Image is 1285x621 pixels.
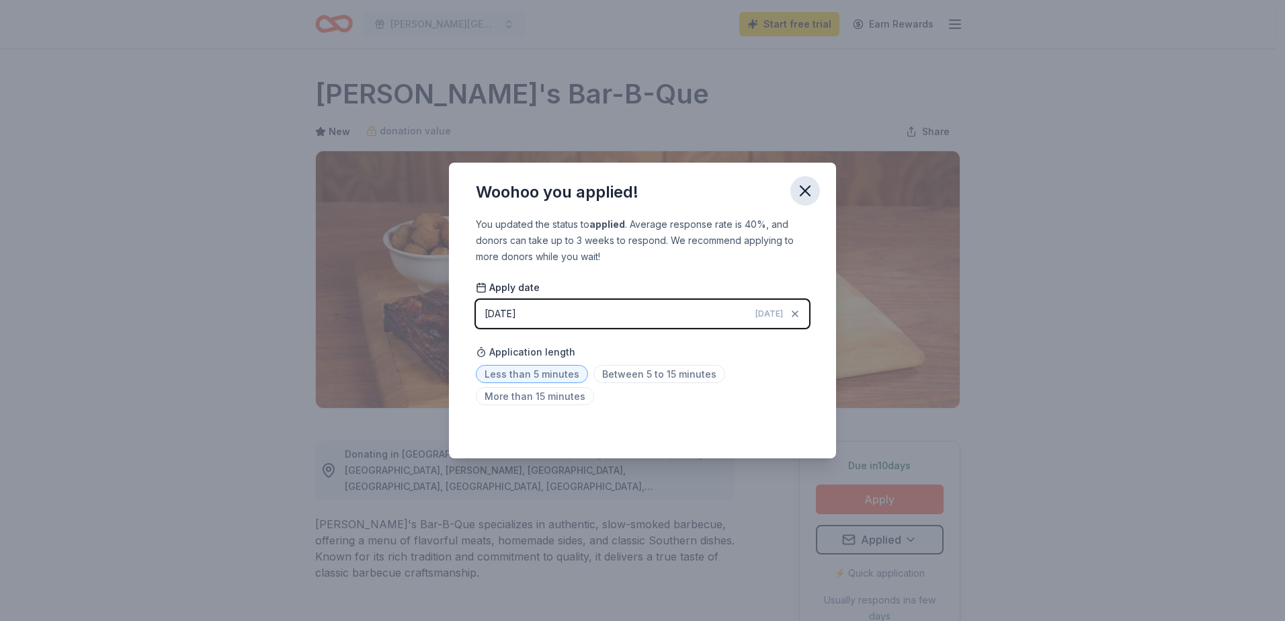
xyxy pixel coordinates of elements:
[589,218,625,230] b: applied
[755,308,783,319] span: [DATE]
[476,216,809,265] div: You updated the status to . Average response rate is 40%, and donors can take up to 3 weeks to re...
[476,300,809,328] button: [DATE][DATE]
[476,365,588,383] span: Less than 5 minutes
[476,344,575,360] span: Application length
[485,306,516,322] div: [DATE]
[476,181,638,203] div: Woohoo you applied!
[476,281,540,294] span: Apply date
[593,365,725,383] span: Between 5 to 15 minutes
[476,387,594,405] span: More than 15 minutes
